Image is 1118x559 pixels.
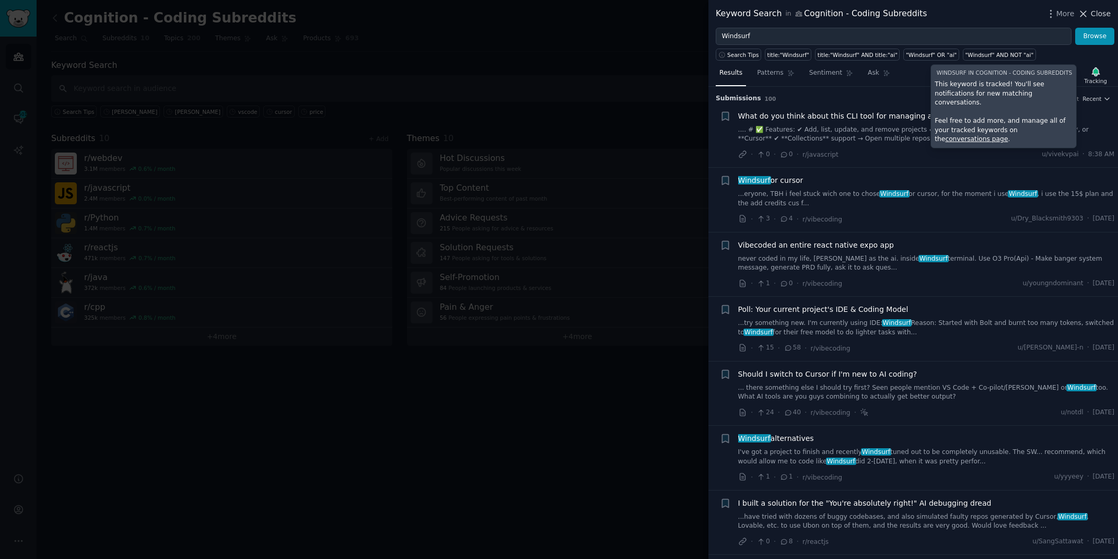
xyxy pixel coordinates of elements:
[779,150,793,159] span: 0
[806,65,857,86] a: Sentiment
[797,536,799,547] span: ·
[854,407,856,418] span: ·
[1093,472,1114,482] span: [DATE]
[756,150,770,159] span: 0
[785,9,791,19] span: in
[779,472,793,482] span: 1
[797,278,799,289] span: ·
[738,304,909,315] span: Poll: Your current project's IDE & Coding Model
[756,537,770,546] span: 0
[797,149,799,160] span: ·
[1082,95,1111,102] button: Recent
[826,458,856,465] span: Windsurf
[751,278,753,289] span: ·
[756,214,770,224] span: 3
[868,68,879,78] span: Ask
[1082,150,1085,159] span: ·
[727,51,759,59] span: Search Tips
[903,49,959,61] a: "Windsurf" OR "ai"
[811,409,851,416] span: r/vibecoding
[918,255,949,262] span: Windsurf
[738,383,1115,402] a: ... there something else I should try first? Seen people mention VS Code + Co-pilot/[PERSON_NAME]...
[778,407,780,418] span: ·
[1008,190,1038,197] span: Windsurf
[802,538,829,545] span: r/reactjs
[1093,408,1114,417] span: [DATE]
[716,7,927,20] div: Keyword Search Cognition - Coding Subreddits
[719,68,742,78] span: Results
[1093,279,1114,288] span: [DATE]
[738,111,1065,122] span: What do you think about this CLI tool for managing and opening multiple projects easily?
[738,513,1115,531] a: ...have tried with dozens of buggy codebases, and also simulated faulty repos generated by Cursor...
[767,51,809,59] div: title:"Windsurf"
[1093,343,1114,353] span: [DATE]
[751,536,753,547] span: ·
[809,68,842,78] span: Sentiment
[756,472,770,482] span: 1
[963,49,1036,61] a: "Windsurf" AND NOT "ai"
[779,279,793,288] span: 0
[765,49,811,61] a: title:"Windsurf"
[738,190,1115,208] a: ...eryone, TBH i feel stuck wich one to choseWindsurfor cursor, for the moment i useWindsurf, i u...
[1091,8,1111,19] span: Close
[805,407,807,418] span: ·
[802,280,842,287] span: r/vibecoding
[1056,8,1075,19] span: More
[1045,8,1075,19] button: More
[802,474,842,481] span: r/vibecoding
[738,125,1115,144] a: .... # ✅ Features: ✔ Add, list, update, and remove projects ✔ Open instantly in **VS Code**, **Wi...
[1061,408,1084,417] span: u/notdl
[756,343,774,353] span: 15
[935,117,1073,144] p: Feel free to add more, and manage all of your tracked keywords on the .
[1093,214,1114,224] span: [DATE]
[737,434,772,442] span: Windsurf
[1087,214,1089,224] span: ·
[1093,537,1114,546] span: [DATE]
[882,319,912,327] span: Windsurf
[738,254,1115,273] a: never coded in my life, [PERSON_NAME] as the ai. insideWindsurfterminal. Use O3 Pro(Api) - Make b...
[805,343,807,354] span: ·
[774,214,776,225] span: ·
[743,329,774,336] span: Windsurf
[1087,343,1089,353] span: ·
[864,65,894,86] a: Ask
[1032,537,1083,546] span: u/SangSattawat
[738,448,1115,466] a: I've got a project to finish and recentlyWindsurftuned out to be completely unusable. The SW... r...
[906,51,957,59] div: "Windsurf" OR "ai"
[1082,95,1101,102] span: Recent
[1023,279,1084,288] span: u/youngndominant
[751,149,753,160] span: ·
[797,472,799,483] span: ·
[751,407,753,418] span: ·
[1054,472,1084,482] span: u/yyyeey
[751,472,753,483] span: ·
[738,319,1115,337] a: ...try something new. I'm currently using IDE:WindsurfReason: Started with Bolt and burnt too man...
[753,65,798,86] a: Patterns
[1087,279,1089,288] span: ·
[716,65,746,86] a: Results
[1078,8,1111,19] button: Close
[1057,513,1088,520] span: Windsurf
[815,49,900,61] a: title:"Windsurf" AND title:"ai"
[751,214,753,225] span: ·
[774,472,776,483] span: ·
[879,190,910,197] span: Windsurf
[738,498,992,509] a: I built a solution for the "You're absolutely right!" AI debugging dread
[716,94,761,103] span: Submission s
[784,408,801,417] span: 40
[1042,150,1078,159] span: u/vivekvpai
[784,343,801,353] span: 58
[774,536,776,547] span: ·
[797,214,799,225] span: ·
[738,369,917,380] a: Should I switch to Cursor if I'm new to AI coding?
[779,537,793,546] span: 8
[778,343,780,354] span: ·
[774,149,776,160] span: ·
[1084,77,1107,85] div: Tracking
[774,278,776,289] span: ·
[779,214,793,224] span: 4
[765,96,776,102] span: 100
[937,69,1072,76] span: Windsurf in Cognition - Coding Subreddits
